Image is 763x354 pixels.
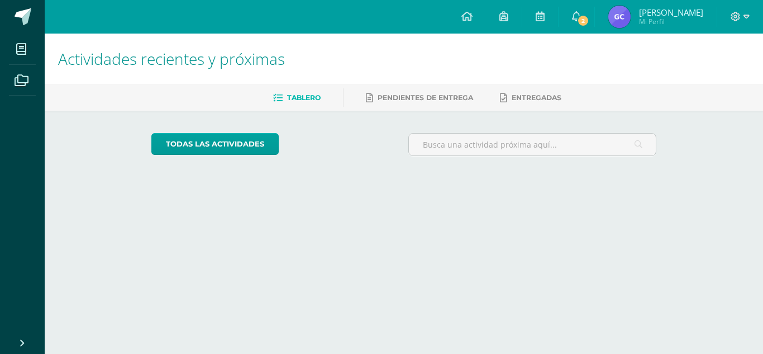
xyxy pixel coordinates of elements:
a: Entregadas [500,89,561,107]
span: Entregadas [512,93,561,102]
span: Actividades recientes y próximas [58,48,285,69]
span: Mi Perfil [639,17,703,26]
a: todas las Actividades [151,133,279,155]
img: dc6ed879aac2b970dcfff356712fdce6.png [608,6,631,28]
span: 2 [576,15,589,27]
a: Pendientes de entrega [366,89,473,107]
span: Pendientes de entrega [378,93,473,102]
a: Tablero [273,89,321,107]
input: Busca una actividad próxima aquí... [409,134,656,155]
span: [PERSON_NAME] [639,7,703,18]
span: Tablero [287,93,321,102]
